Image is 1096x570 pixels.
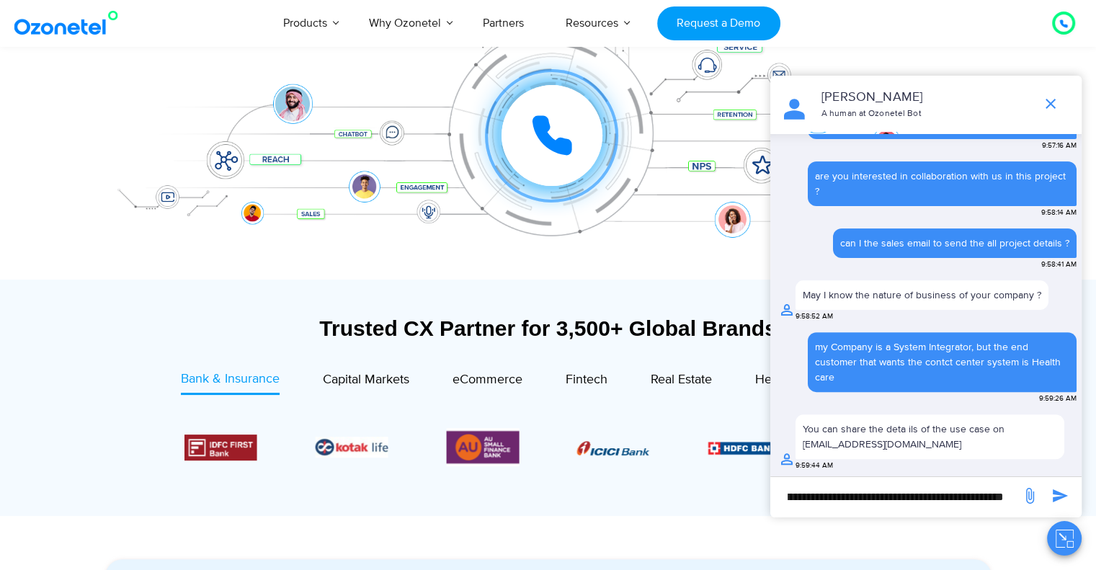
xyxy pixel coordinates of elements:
[566,370,607,394] a: Fintech
[651,372,712,388] span: Real Estate
[708,442,781,454] img: Picture9.png
[105,316,992,341] div: Trusted CX Partner for 3,500+ Global Brands
[1042,141,1077,151] span: 9:57:16 AM
[755,372,816,388] span: Healthcare
[755,370,816,394] a: Healthcare
[803,288,1041,303] div: May I know the nature of business of your company ?
[566,372,607,388] span: Fintech
[708,439,781,456] div: 2 / 6
[315,437,388,458] div: 5 / 6
[1039,393,1077,404] span: 9:59:26 AM
[323,370,409,394] a: Capital Markets
[796,460,833,471] span: 9:59:44 AM
[577,441,650,455] img: Picture8.png
[840,236,1069,251] div: can I the sales email to send the all project details ?
[184,428,912,466] div: Image Carousel
[803,422,1057,452] div: You can share the deta ils of the use case on
[184,435,257,460] img: Picture12.png
[1041,208,1077,218] span: 9:58:14 AM
[1047,521,1082,556] button: Close chat
[577,439,650,456] div: 1 / 6
[446,428,519,466] img: Picture13.png
[1041,259,1077,270] span: 9:58:41 AM
[657,6,780,40] a: Request a Demo
[181,370,280,395] a: Bank & Insurance
[803,437,961,452] a: [EMAIL_ADDRESS][DOMAIN_NAME]
[315,437,388,458] img: Picture26.jpg
[815,169,1069,199] div: are you interested in collaboration with us in this project ?
[184,435,257,460] div: 4 / 6
[821,107,1028,120] p: A human at Ozonetel Bot
[796,311,833,322] span: 9:58:52 AM
[181,371,280,387] span: Bank & Insurance
[1036,89,1065,118] span: end chat or minimize
[1046,481,1074,510] span: send message
[651,370,712,394] a: Real Estate
[815,339,1069,385] div: my Company is a System Integrator, but the end customer that wants the contct center system is He...
[778,484,1014,510] div: new-msg-input
[453,372,522,388] span: eCommerce
[1015,481,1044,510] span: send message
[446,428,519,466] div: 6 / 6
[323,372,409,388] span: Capital Markets
[821,88,1028,107] p: [PERSON_NAME]
[453,370,522,394] a: eCommerce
